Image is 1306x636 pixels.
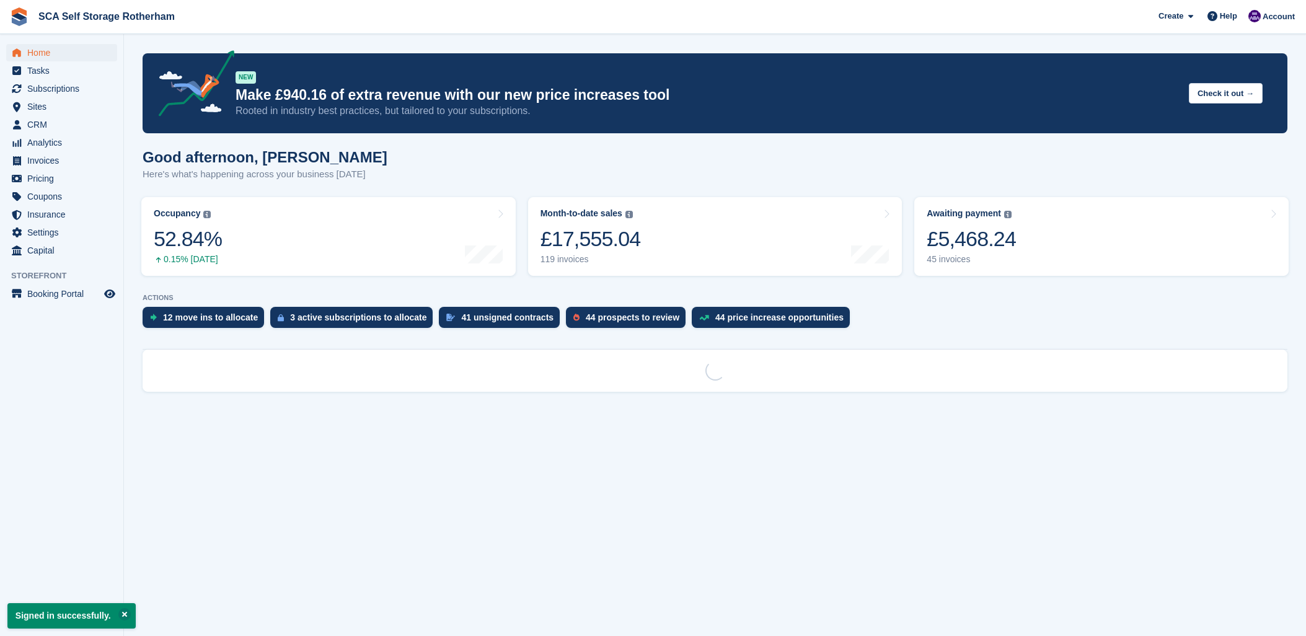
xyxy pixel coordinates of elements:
button: Check it out → [1189,83,1263,104]
span: Capital [27,242,102,259]
span: CRM [27,116,102,133]
a: menu [6,285,117,303]
a: 44 prospects to review [566,307,692,334]
p: Make £940.16 of extra revenue with our new price increases tool [236,86,1179,104]
a: menu [6,80,117,97]
span: Coupons [27,188,102,205]
p: Rooted in industry best practices, but tailored to your subscriptions. [236,104,1179,118]
a: Month-to-date sales £17,555.04 119 invoices [528,197,902,276]
div: NEW [236,71,256,84]
div: 44 prospects to review [586,312,679,322]
img: icon-info-grey-7440780725fd019a000dd9b08b2336e03edf1995a4989e88bcd33f0948082b44.svg [203,211,211,218]
div: 3 active subscriptions to allocate [290,312,426,322]
div: Awaiting payment [927,208,1001,219]
div: 41 unsigned contracts [461,312,554,322]
span: Create [1158,10,1183,22]
div: 0.15% [DATE] [154,254,222,265]
span: Home [27,44,102,61]
a: menu [6,152,117,169]
a: 3 active subscriptions to allocate [270,307,439,334]
div: 45 invoices [927,254,1016,265]
a: Preview store [102,286,117,301]
a: menu [6,134,117,151]
span: Booking Portal [27,285,102,303]
div: 52.84% [154,226,222,252]
span: Sites [27,98,102,115]
div: £17,555.04 [540,226,641,252]
a: Occupancy 52.84% 0.15% [DATE] [141,197,516,276]
a: menu [6,188,117,205]
a: menu [6,206,117,223]
h1: Good afternoon, [PERSON_NAME] [143,149,387,166]
span: Pricing [27,170,102,187]
p: Here's what's happening across your business [DATE] [143,167,387,182]
p: ACTIONS [143,294,1287,302]
a: SCA Self Storage Rotherham [33,6,180,27]
div: Month-to-date sales [540,208,622,219]
span: Settings [27,224,102,241]
div: Occupancy [154,208,200,219]
img: price_increase_opportunities-93ffe204e8149a01c8c9dc8f82e8f89637d9d84a8eef4429ea346261dce0b2c0.svg [699,315,709,320]
a: menu [6,44,117,61]
a: 41 unsigned contracts [439,307,566,334]
img: icon-info-grey-7440780725fd019a000dd9b08b2336e03edf1995a4989e88bcd33f0948082b44.svg [1004,211,1012,218]
div: 44 price increase opportunities [715,312,844,322]
span: Invoices [27,152,102,169]
div: 12 move ins to allocate [163,312,258,322]
a: menu [6,224,117,241]
span: Storefront [11,270,123,282]
div: £5,468.24 [927,226,1016,252]
a: menu [6,116,117,133]
a: 12 move ins to allocate [143,307,270,334]
img: active_subscription_to_allocate_icon-d502201f5373d7db506a760aba3b589e785aa758c864c3986d89f69b8ff3... [278,314,284,322]
span: Account [1263,11,1295,23]
img: icon-info-grey-7440780725fd019a000dd9b08b2336e03edf1995a4989e88bcd33f0948082b44.svg [625,211,633,218]
div: 119 invoices [540,254,641,265]
span: Help [1220,10,1237,22]
span: Insurance [27,206,102,223]
a: menu [6,170,117,187]
img: move_ins_to_allocate_icon-fdf77a2bb77ea45bf5b3d319d69a93e2d87916cf1d5bf7949dd705db3b84f3ca.svg [150,314,157,321]
a: Awaiting payment £5,468.24 45 invoices [914,197,1289,276]
p: Signed in successfully. [7,603,136,629]
img: Kelly Neesham [1248,10,1261,22]
a: menu [6,98,117,115]
img: contract_signature_icon-13c848040528278c33f63329250d36e43548de30e8caae1d1a13099fd9432cc5.svg [446,314,455,321]
span: Subscriptions [27,80,102,97]
a: menu [6,62,117,79]
a: 44 price increase opportunities [692,307,856,334]
span: Analytics [27,134,102,151]
img: prospect-51fa495bee0391a8d652442698ab0144808aea92771e9ea1ae160a38d050c398.svg [573,314,580,321]
img: price-adjustments-announcement-icon-8257ccfd72463d97f412b2fc003d46551f7dbcb40ab6d574587a9cd5c0d94... [148,50,235,121]
img: stora-icon-8386f47178a22dfd0bd8f6a31ec36ba5ce8667c1dd55bd0f319d3a0aa187defe.svg [10,7,29,26]
span: Tasks [27,62,102,79]
a: menu [6,242,117,259]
